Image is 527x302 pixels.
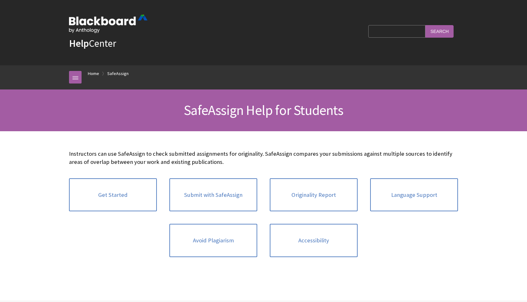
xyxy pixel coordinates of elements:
span: SafeAssign Help for Students [184,101,343,119]
a: Accessibility [270,224,358,257]
p: Instructors can use SafeAssign to check submitted assignments for originality. SafeAssign compare... [69,150,458,166]
img: Blackboard by Anthology [69,15,147,33]
a: Home [88,70,99,78]
a: Submit with SafeAssign [169,178,257,212]
a: Get Started [69,178,157,212]
input: Search [425,25,454,37]
a: Avoid Plagiarism [169,224,257,257]
a: Originality Report [270,178,358,212]
a: SafeAssign [107,70,129,78]
strong: Help [69,37,89,50]
a: HelpCenter [69,37,116,50]
a: Language Support [370,178,458,212]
